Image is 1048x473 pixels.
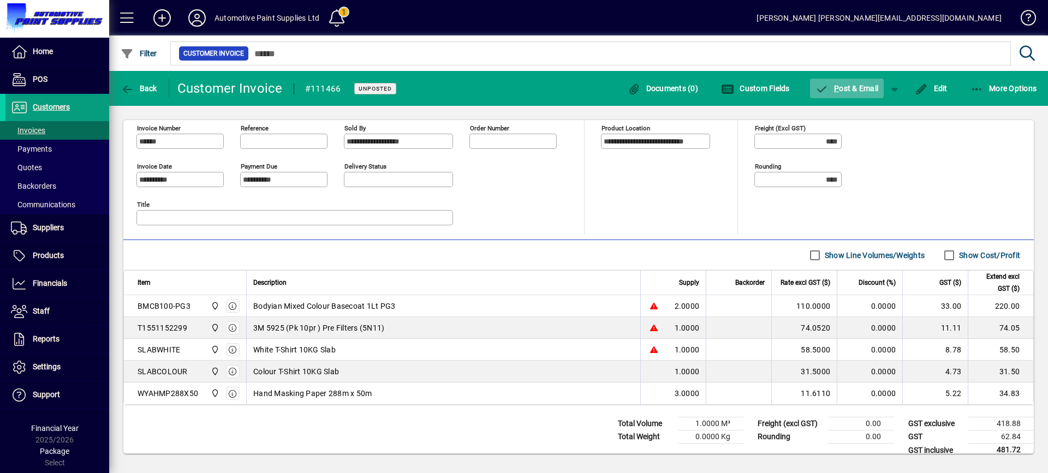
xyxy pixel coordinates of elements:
[5,177,109,195] a: Backorders
[968,430,1034,444] td: 62.84
[121,84,157,93] span: Back
[975,271,1020,295] span: Extend excl GST ($)
[344,163,386,170] mat-label: Delivery status
[678,417,743,430] td: 1.0000 M³
[859,277,896,289] span: Discount (%)
[359,85,392,92] span: Unposted
[837,295,902,317] td: 0.0000
[903,417,968,430] td: GST exclusive
[31,424,79,433] span: Financial Year
[970,84,1037,93] span: More Options
[208,344,221,356] span: Automotive Paint Supplies Ltd
[253,366,339,377] span: Colour T-Shirt 10KG Slab
[735,277,765,289] span: Backorder
[781,277,830,289] span: Rate excl GST ($)
[183,48,244,59] span: Customer Invoice
[815,84,879,93] span: ost & Email
[137,124,181,132] mat-label: Invoice number
[5,140,109,158] a: Payments
[968,339,1033,361] td: 58.50
[5,242,109,270] a: Products
[138,344,180,355] div: SLABWHITE
[118,44,160,63] button: Filter
[939,277,961,289] span: GST ($)
[33,307,50,315] span: Staff
[837,361,902,382] td: 0.0000
[241,124,269,132] mat-label: Reference
[109,79,169,98] app-page-header-button: Back
[903,430,968,444] td: GST
[957,250,1020,261] label: Show Cost/Profit
[612,417,678,430] td: Total Volume
[837,317,902,339] td: 0.0000
[679,277,699,289] span: Supply
[137,163,172,170] mat-label: Invoice date
[177,80,283,97] div: Customer Invoice
[627,84,698,93] span: Documents (0)
[5,270,109,297] a: Financials
[253,322,384,333] span: 3M 5925 (Pk 10pr ) Pre Filters (5N11)
[675,322,700,333] span: 1.0000
[903,444,968,457] td: GST inclusive
[778,322,830,333] div: 74.0520
[1013,2,1034,38] a: Knowledge Base
[5,158,109,177] a: Quotes
[344,124,366,132] mat-label: Sold by
[5,121,109,140] a: Invoices
[33,75,47,83] span: POS
[5,214,109,242] a: Suppliers
[612,430,678,444] td: Total Weight
[778,388,830,399] div: 11.6110
[215,9,319,27] div: Automotive Paint Supplies Ltd
[138,322,187,333] div: T1551152299
[602,124,650,132] mat-label: Product location
[675,344,700,355] span: 1.0000
[5,381,109,409] a: Support
[968,444,1034,457] td: 481.72
[624,79,701,98] button: Documents (0)
[208,387,221,399] span: Automotive Paint Supplies Ltd
[33,334,59,343] span: Reports
[138,301,190,312] div: BMCB100-PG3
[755,124,806,132] mat-label: Freight (excl GST)
[778,344,830,355] div: 58.5000
[33,390,60,399] span: Support
[902,361,968,382] td: 4.73
[778,366,830,377] div: 31.5000
[33,251,64,260] span: Products
[5,354,109,381] a: Settings
[241,163,277,170] mat-label: Payment due
[253,388,372,399] span: Hand Masking Paper 288m x 50m
[675,388,700,399] span: 3.0000
[823,250,925,261] label: Show Line Volumes/Weights
[137,201,150,208] mat-label: Title
[208,300,221,312] span: Automotive Paint Supplies Ltd
[33,47,53,56] span: Home
[5,195,109,214] a: Communications
[208,322,221,334] span: Automotive Paint Supplies Ltd
[208,366,221,378] span: Automotive Paint Supplies Ltd
[912,79,950,98] button: Edit
[968,417,1034,430] td: 418.88
[721,84,790,93] span: Custom Fields
[757,9,1002,27] div: [PERSON_NAME] [PERSON_NAME][EMAIL_ADDRESS][DOMAIN_NAME]
[11,182,56,190] span: Backorders
[829,417,894,430] td: 0.00
[675,366,700,377] span: 1.0000
[33,103,70,111] span: Customers
[5,326,109,353] a: Reports
[902,339,968,361] td: 8.78
[253,277,287,289] span: Description
[138,277,151,289] span: Item
[915,84,948,93] span: Edit
[968,317,1033,339] td: 74.05
[253,301,395,312] span: Bodyian Mixed Colour Basecoat 1Lt PG3
[11,145,52,153] span: Payments
[5,298,109,325] a: Staff
[968,361,1033,382] td: 31.50
[778,301,830,312] div: 110.0000
[11,126,45,135] span: Invoices
[752,430,829,444] td: Rounding
[253,344,336,355] span: White T-Shirt 10KG Slab
[834,84,839,93] span: P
